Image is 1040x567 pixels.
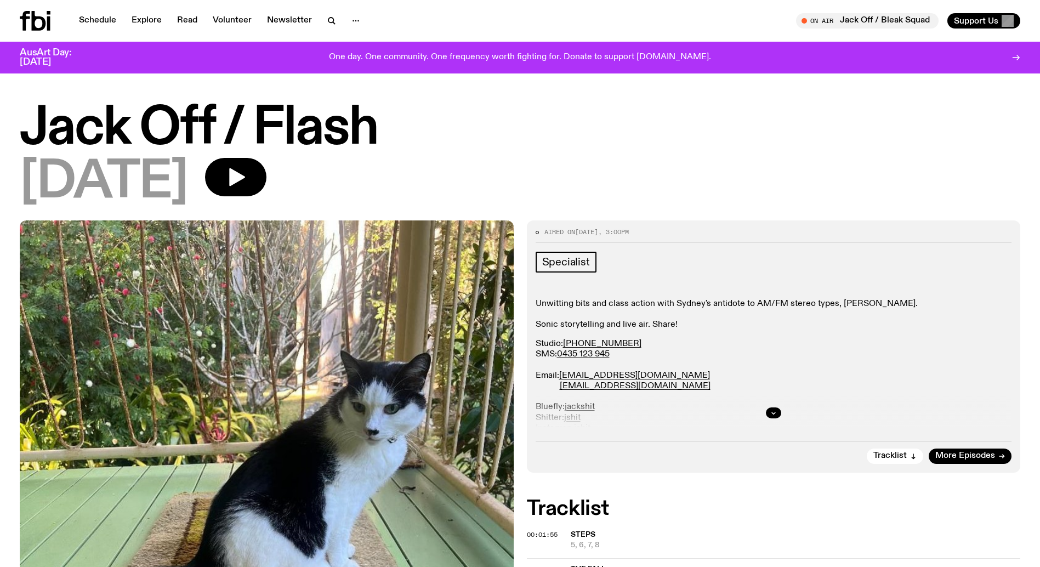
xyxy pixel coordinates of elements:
[544,228,575,236] span: Aired on
[954,16,998,26] span: Support Us
[329,53,711,63] p: One day. One community. One frequency worth fighting for. Donate to support [DOMAIN_NAME].
[260,13,319,29] a: Newsletter
[873,452,907,460] span: Tracklist
[571,531,595,538] span: Steps
[559,371,710,380] a: [EMAIL_ADDRESS][DOMAIN_NAME]
[527,499,1021,519] h2: Tracklist
[20,158,187,207] span: [DATE]
[598,228,629,236] span: , 3:00pm
[796,13,939,29] button: On AirJack Off / Bleak Squad
[542,256,590,268] span: Specialist
[557,350,610,359] a: 0435 123 945
[560,382,711,390] a: [EMAIL_ADDRESS][DOMAIN_NAME]
[867,449,923,464] button: Tracklist
[536,299,1012,331] p: Unwitting bits and class action with Sydney's antidote to AM/FM stereo types, [PERSON_NAME]. Soni...
[125,13,168,29] a: Explore
[527,532,558,538] button: 00:01:55
[171,13,204,29] a: Read
[536,252,596,273] a: Specialist
[20,48,90,67] h3: AusArt Day: [DATE]
[527,530,558,539] span: 00:01:55
[575,228,598,236] span: [DATE]
[20,104,1020,154] h1: Jack Off / Flash
[935,452,995,460] span: More Episodes
[206,13,258,29] a: Volunteer
[571,540,1021,551] span: 5, 6, 7, 8
[536,339,1012,465] p: Studio: SMS: Email: Bluefly: Shitter: Instagran: Fakebook: Home:
[947,13,1020,29] button: Support Us
[929,449,1011,464] a: More Episodes
[72,13,123,29] a: Schedule
[563,339,641,348] a: [PHONE_NUMBER]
